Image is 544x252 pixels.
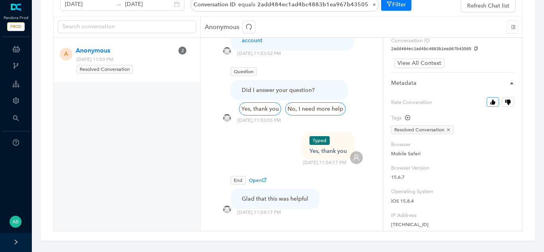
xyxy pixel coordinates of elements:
img: ICONS_Black_Listener_Smile.png [221,112,233,124]
span: question-circle [13,139,19,146]
div: [DATE] , 11:53:52 PM [237,50,281,57]
pre: 2add484ec1ad4bc4883b1ea967b43505 [391,46,514,53]
span: plus-circle [405,115,410,120]
p: Anonymous [205,21,258,33]
img: ICONS_Black_Listener_Smile.png [221,45,233,57]
span: End [231,176,246,185]
label: Browser [391,141,514,148]
span: Question [231,67,257,76]
label: Browser Version [391,164,514,172]
a: 1. Create an account [242,29,328,44]
button: View All Context [394,59,444,68]
span: Resolved Conversation [76,65,133,74]
div: Glad that this was helpful [242,195,308,203]
span: 2 [181,48,184,53]
div: [DATE] , 11:54:17 PM [303,159,346,166]
span: Conversation ID [194,1,236,8]
span: copy [474,47,478,51]
span: search [13,115,19,121]
span: × [368,1,376,8]
div: [DATE] , 11:53:55 PM [237,117,281,124]
span: setting [13,98,19,104]
input: Search conversation [63,22,185,31]
span: equals [238,1,255,8]
div: Tags [391,114,410,122]
label: Operating System [391,188,514,195]
div: No, I need more help [285,102,346,115]
span: Refresh Chat list [467,2,509,10]
span: Open [249,178,266,183]
span: close [446,128,450,132]
div: Metadata [391,79,514,91]
span: Anonymous [76,46,174,55]
span: Typed [309,136,330,145]
span: 2add484ec1ad4bc4883b1ea967b43505 [257,1,368,8]
button: Rate Converation [502,97,514,107]
span: PROD [7,22,25,31]
button: Rate Converation [487,97,499,107]
span: to [115,1,122,8]
img: ICONS_Black_Listener_Smile.png [221,203,233,215]
label: IP Address [391,211,514,219]
span: caret-right [509,81,514,86]
sup: 2 [178,47,186,55]
label: Conversation ID [391,37,430,45]
span: branches [13,63,19,69]
img: 9dc45caa330db7e347f45a7533af08f6 [10,216,22,228]
div: Yes, thank you [309,136,347,155]
span: menu-unfold [511,25,516,29]
p: iOS 15.8.4 [391,197,514,205]
p: 15.6.7 [391,174,514,181]
span: Metadata [391,79,505,88]
span: A [64,50,68,59]
p: Mobile Safari [391,150,514,158]
span: redo [246,23,252,30]
div: Yes, thank you [239,102,281,115]
span: swap-right [115,1,122,8]
div: [DATE] , 11:54:17 PM [237,209,281,216]
span: user [353,154,360,161]
label: Rate Converation [391,97,514,107]
span: Resolved Conversation [391,125,454,134]
span: [DATE] 11:53 PM [74,55,155,74]
p: [TECHNICAL_ID] [391,221,514,229]
span: View All Context [397,59,441,68]
div: Did I answer your question? [242,86,337,94]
